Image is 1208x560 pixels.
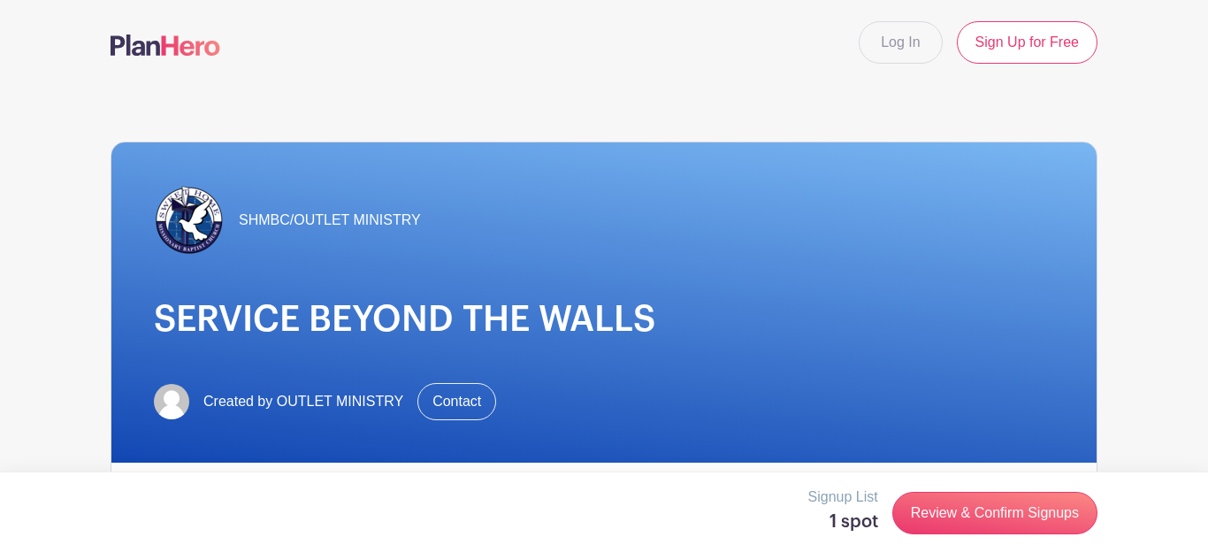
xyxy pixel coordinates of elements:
[417,383,496,420] a: Contact
[154,384,189,419] img: default-ce2991bfa6775e67f084385cd625a349d9dcbb7a52a09fb2fda1e96e2d18dcdb.png
[239,210,421,231] span: SHMBC/OUTLET MINISTRY
[892,492,1097,534] a: Review & Confirm Signups
[808,511,878,533] h5: 1 spot
[859,21,942,64] a: Log In
[111,35,220,56] img: logo-507f7623f17ff9eddc593b1ce0a138ce2505c220e1c5a4e2b4648c50719b7d32.svg
[154,298,1054,341] h1: SERVICE BEYOND THE WALLS
[957,21,1097,64] a: Sign Up for Free
[808,487,878,508] p: Signup List
[203,391,403,412] span: Created by OUTLET MINISTRY
[154,185,225,256] img: Sweet%20home%20logo%20(1).png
